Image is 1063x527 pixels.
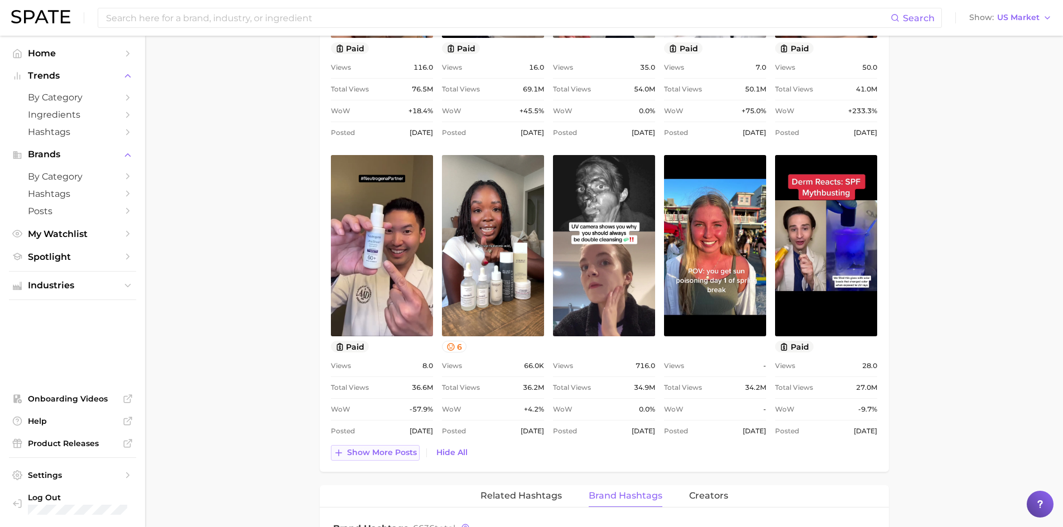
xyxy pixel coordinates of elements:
[634,83,655,96] span: 54.0m
[331,403,350,416] span: WoW
[480,491,562,501] span: Related Hashtags
[664,42,703,54] button: paid
[553,61,573,74] span: Views
[640,61,655,74] span: 35.0
[763,359,766,373] span: -
[28,188,117,199] span: Hashtags
[775,359,795,373] span: Views
[410,403,433,416] span: -57.9%
[9,123,136,141] a: Hashtags
[639,403,655,416] span: 0.0%
[436,448,468,457] span: Hide All
[862,61,877,74] span: 50.0
[28,252,117,262] span: Spotlight
[331,424,355,438] span: Posted
[745,381,766,394] span: 34.2m
[331,61,351,74] span: Views
[9,413,136,429] a: Help
[28,229,117,239] span: My Watchlist
[442,104,461,118] span: WoW
[442,381,480,394] span: Total Views
[521,126,544,139] span: [DATE]
[520,104,544,118] span: +45.5%
[408,104,433,118] span: +18.4%
[589,491,662,501] span: Brand Hashtags
[664,381,702,394] span: Total Views
[553,126,577,139] span: Posted
[410,424,433,438] span: [DATE]
[856,381,877,394] span: 27.0m
[9,168,136,185] a: by Category
[854,126,877,139] span: [DATE]
[858,403,877,416] span: -9.7%
[9,185,136,202] a: Hashtags
[9,45,136,62] a: Home
[331,381,369,394] span: Total Views
[422,359,433,373] span: 8.0
[664,83,702,96] span: Total Views
[9,67,136,84] button: Trends
[775,424,799,438] span: Posted
[28,438,117,448] span: Product Releases
[856,83,877,96] span: 41.0m
[331,42,369,54] button: paid
[664,403,684,416] span: WoW
[442,61,462,74] span: Views
[529,61,544,74] span: 16.0
[969,14,994,21] span: Show
[331,341,369,352] button: paid
[848,104,877,118] span: +233.3%
[331,104,350,118] span: WoW
[28,149,117,159] span: Brands
[413,61,433,74] span: 116.0
[553,359,573,373] span: Views
[331,359,351,373] span: Views
[28,171,117,182] span: by Category
[553,381,591,394] span: Total Views
[28,109,117,120] span: Ingredients
[636,359,655,373] span: 716.0
[347,448,417,457] span: Show more posts
[11,10,70,23] img: SPATE
[28,470,117,480] span: Settings
[743,126,766,139] span: [DATE]
[9,277,136,294] button: Industries
[28,394,117,404] span: Onboarding Videos
[775,83,813,96] span: Total Views
[745,83,766,96] span: 50.1m
[664,359,684,373] span: Views
[442,403,461,416] span: WoW
[521,424,544,438] span: [DATE]
[664,61,684,74] span: Views
[28,492,127,502] span: Log Out
[331,445,420,461] button: Show more posts
[434,445,470,460] button: Hide All
[903,13,935,23] span: Search
[775,61,795,74] span: Views
[9,390,136,407] a: Onboarding Videos
[664,104,684,118] span: WoW
[28,127,117,137] span: Hashtags
[775,403,795,416] span: WoW
[442,341,467,352] button: 6
[9,248,136,265] a: Spotlight
[9,202,136,220] a: Posts
[689,491,728,501] span: Creators
[28,206,117,216] span: Posts
[997,14,1040,21] span: US Market
[524,359,544,373] span: 66.0k
[775,381,813,394] span: Total Views
[442,83,480,96] span: Total Views
[775,341,814,352] button: paid
[105,8,891,27] input: Search here for a brand, industry, or ingredient
[9,489,136,518] a: Log out. Currently logged in with e-mail marmoren@estee.com.
[639,104,655,118] span: 0.0%
[9,106,136,123] a: Ingredients
[862,359,877,373] span: 28.0
[523,381,544,394] span: 36.2m
[9,435,136,452] a: Product Releases
[854,424,877,438] span: [DATE]
[28,92,117,103] span: by Category
[412,83,433,96] span: 76.5m
[28,48,117,59] span: Home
